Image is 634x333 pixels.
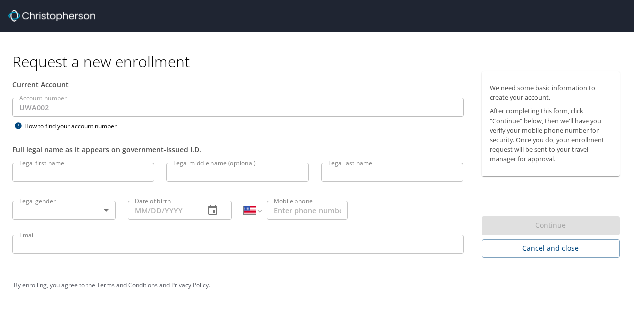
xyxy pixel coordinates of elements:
p: After completing this form, click "Continue" below, then we'll have you verify your mobile phone ... [490,106,612,164]
div: By enrolling, you agree to the and . [14,273,620,298]
h1: Request a new enrollment [12,52,628,71]
img: cbt logo [8,10,95,22]
p: We need some basic information to create your account. [490,83,612,102]
button: Cancel and close [482,239,620,258]
div: ​ [12,201,116,220]
div: Full legal name as it appears on government-issued I.D. [12,144,464,155]
a: Terms and Conditions [97,281,158,289]
input: Enter phone number [267,201,348,220]
div: Current Account [12,79,464,90]
a: Privacy Policy [171,281,209,289]
span: Cancel and close [490,242,612,255]
div: How to find your account number [12,120,137,132]
input: MM/DD/YYYY [128,201,196,220]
